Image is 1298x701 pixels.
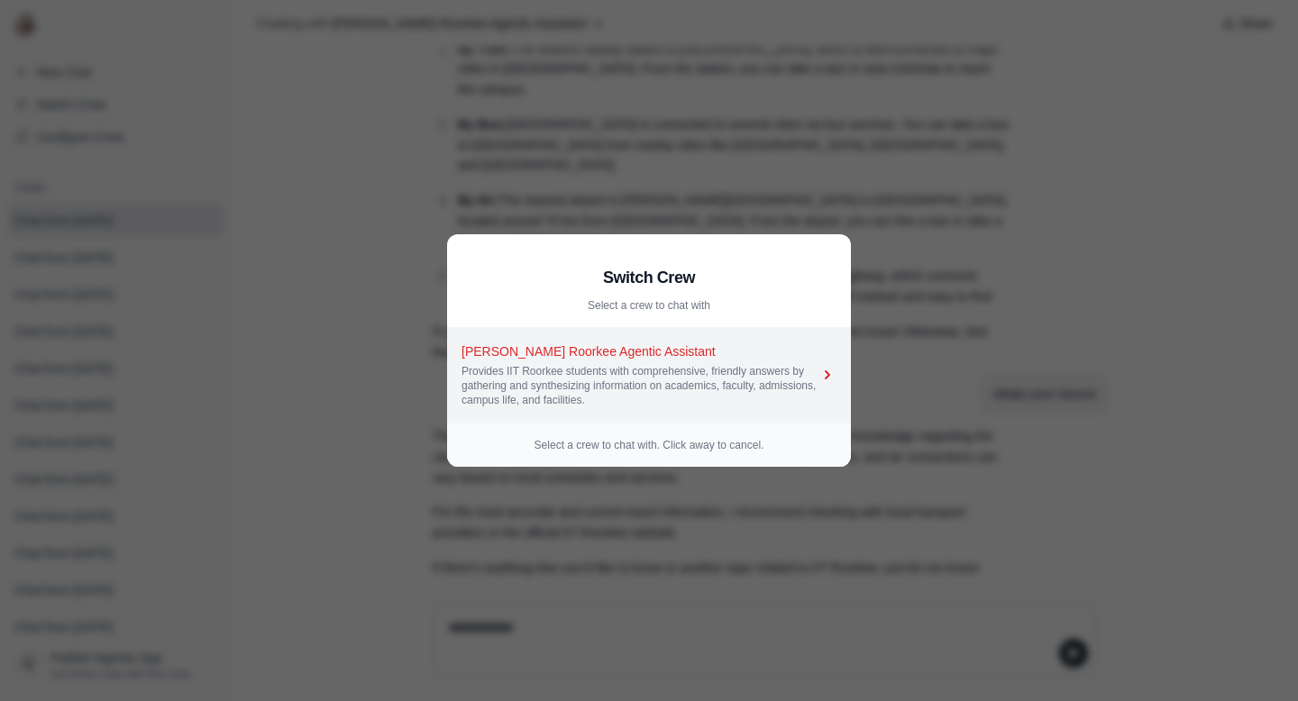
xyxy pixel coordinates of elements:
[462,342,818,360] div: [PERSON_NAME] Roorkee Agentic Assistant
[447,328,851,423] a: [PERSON_NAME] Roorkee Agentic Assistant Provides IIT Roorkee students with comprehensive, friendl...
[1208,615,1298,701] iframe: Chat Widget
[462,438,836,452] p: Select a crew to chat with. Click away to cancel.
[462,364,818,407] div: Provides IIT Roorkee students with comprehensive, friendly answers by gathering and synthesizing ...
[462,298,836,313] p: Select a crew to chat with
[462,265,836,290] h2: Switch Crew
